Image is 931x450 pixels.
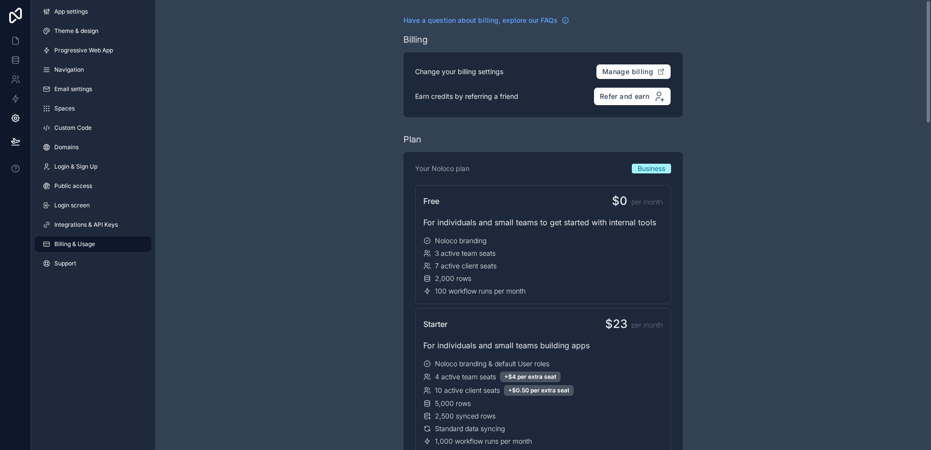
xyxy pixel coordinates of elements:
span: Domains [54,143,79,151]
span: App settings [54,8,88,16]
span: Have a question about billing, explore our FAQs [403,16,558,25]
span: 4 active team seats [435,372,496,382]
div: +$0.50 per extra seat [504,385,574,396]
span: Support [54,260,76,267]
span: 100 workflow runs per month [435,286,526,296]
span: Business [638,164,665,173]
span: 10 active client seats [435,386,500,395]
a: Email settings [35,81,151,97]
span: Spaces [54,105,75,112]
span: Email settings [54,85,92,93]
a: Custom Code [35,120,151,136]
span: Login & Sign Up [54,163,97,171]
span: Integrations & API Keys [54,221,118,229]
div: For individuals and small teams building apps [423,340,663,351]
a: App settings [35,4,151,19]
div: Billing [403,33,428,47]
span: Progressive Web App [54,47,113,54]
span: Standard data syncing [435,424,505,434]
button: Manage billing [596,64,671,79]
span: Custom Code [54,124,92,132]
span: Billing & Usage [54,240,95,248]
span: 3 active team seats [435,248,496,258]
span: Login screen [54,202,90,209]
div: For individuals and small teams to get started with internal tools [423,217,663,228]
span: Theme & design [54,27,98,35]
div: Plan [403,133,421,146]
a: Progressive Web App [35,43,151,58]
span: per month [631,197,663,207]
a: Navigation [35,62,151,78]
span: $23 [605,316,627,332]
button: Refer and earn [594,87,671,106]
a: Billing & Usage [35,236,151,252]
p: Earn credits by referring a friend [415,92,518,101]
a: Integrations & API Keys [35,217,151,233]
p: Change your billing settings [415,67,503,77]
span: Refer and earn [600,92,649,101]
span: Public access [54,182,92,190]
span: Noloco branding & default User roles [435,359,549,369]
a: Spaces [35,101,151,116]
a: Login & Sign Up [35,159,151,174]
a: Login screen [35,198,151,213]
a: Support [35,256,151,271]
span: 5,000 rows [435,399,471,408]
span: 2,000 rows [435,274,471,283]
span: 1,000 workflow runs per month [435,436,532,446]
a: Have a question about billing, explore our FAQs [403,16,569,25]
a: Theme & design [35,23,151,39]
span: Navigation [54,66,84,74]
span: per month [631,320,663,330]
span: $0 [612,193,627,209]
span: Noloco branding [435,236,486,246]
span: Manage billing [602,67,653,76]
a: Domains [35,140,151,155]
span: Free [423,195,439,207]
span: 2,500 synced rows [435,411,496,421]
a: Public access [35,178,151,194]
span: 7 active client seats [435,261,497,271]
p: Your Noloco plan [415,164,469,173]
span: Starter [423,318,448,330]
div: +$4 per extra seat [500,372,561,382]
